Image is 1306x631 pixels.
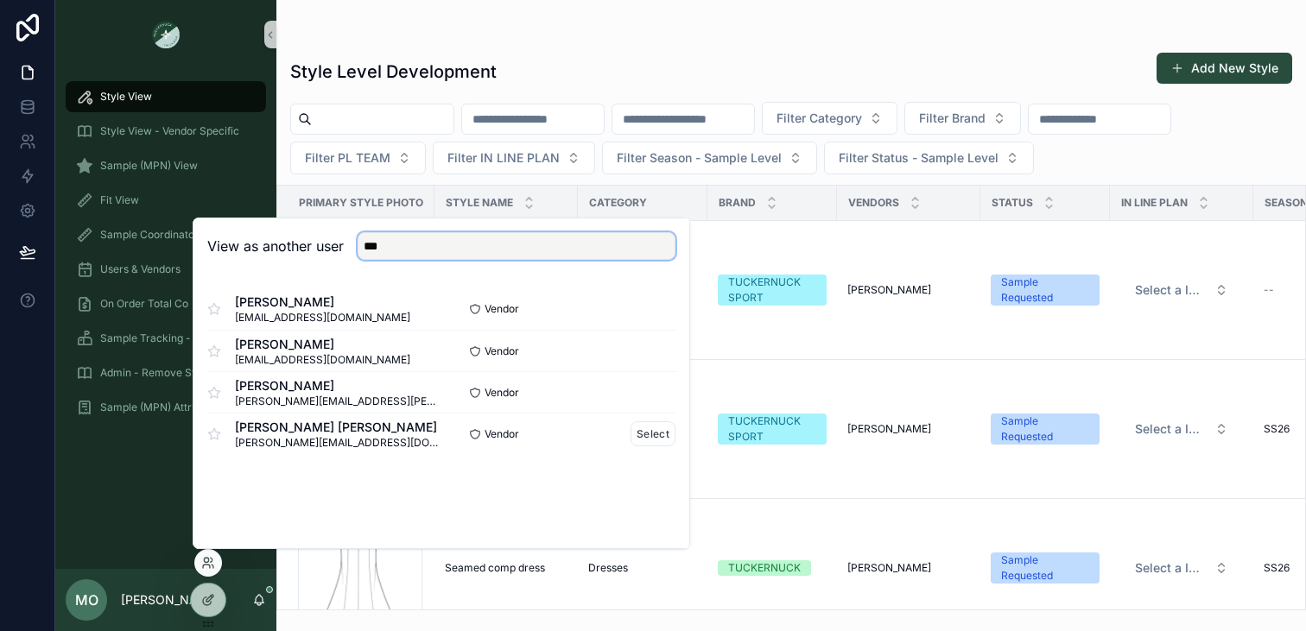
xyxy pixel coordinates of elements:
[299,196,423,210] span: Primary Style Photo
[919,110,986,127] span: Filter Brand
[1121,274,1242,306] button: Select Button
[1121,552,1242,584] button: Select Button
[235,353,410,367] span: [EMAIL_ADDRESS][DOMAIN_NAME]
[991,274,1100,306] a: Sample Requested
[839,149,999,167] span: Filter Status - Sample Level
[207,236,344,256] h2: View as another user
[617,149,782,167] span: Filter Season - Sample Level
[848,196,899,210] span: Vendors
[1001,552,1089,584] div: Sample Requested
[847,422,970,436] a: [PERSON_NAME]
[235,377,441,394] span: [PERSON_NAME]
[1001,274,1089,306] div: Sample Requested
[762,102,897,135] button: Select Button
[847,561,931,575] span: [PERSON_NAME]
[847,283,970,297] a: [PERSON_NAME]
[66,357,266,388] a: Admin - Remove Style
[100,193,139,207] span: Fit View
[66,288,266,319] a: On Order Total Co
[100,124,239,138] span: Style View - Vendor Specific
[588,561,628,575] span: Dresses
[446,196,513,210] span: Style Name
[152,21,180,48] img: App logo
[728,274,816,306] div: TUCKERNUCK SPORT
[235,311,410,325] span: [EMAIL_ADDRESS][DOMAIN_NAME]
[55,69,276,445] div: scrollable content
[485,302,519,316] span: Vendor
[290,142,426,174] button: Select Button
[235,293,410,311] span: [PERSON_NAME]
[1264,561,1290,575] span: SS26
[235,419,441,436] span: [PERSON_NAME] [PERSON_NAME]
[847,422,931,436] span: [PERSON_NAME]
[66,116,266,147] a: Style View - Vendor Specific
[718,560,827,576] a: TUCKERNUCK
[718,413,827,445] a: TUCKERNUCK SPORT
[121,591,220,609] p: [PERSON_NAME]
[777,110,862,127] span: Filter Category
[1120,413,1243,445] a: Select Button
[1121,196,1188,210] span: IN LINE PLAN
[1120,274,1243,306] a: Select Button
[290,60,497,84] h1: Style Level Development
[66,150,266,181] a: Sample (MPN) View
[100,366,210,380] span: Admin - Remove Style
[1157,53,1292,84] button: Add New Style
[100,297,188,311] span: On Order Total Co
[100,401,243,414] span: Sample (MPN) Attribute View
[100,262,181,276] span: Users & Vendors
[904,102,1021,135] button: Select Button
[991,413,1100,445] a: Sample Requested
[1135,559,1208,577] span: Select a IN LINE PLAN
[235,394,441,408] span: [PERSON_NAME][EMAIL_ADDRESS][PERSON_NAME][DOMAIN_NAME]
[235,436,441,450] span: [PERSON_NAME][EMAIL_ADDRESS][DOMAIN_NAME]
[1264,283,1274,297] span: --
[100,228,225,242] span: Sample Coordinator View
[100,90,152,104] span: Style View
[1120,552,1243,584] a: Select Button
[991,552,1100,584] a: Sample Requested
[847,283,931,297] span: [PERSON_NAME]
[1264,422,1290,436] span: SS26
[824,142,1034,174] button: Select Button
[1135,420,1208,438] span: Select a IN LINE PLAN
[1121,413,1242,445] button: Select Button
[728,560,801,576] div: TUCKERNUCK
[588,561,697,575] a: Dresses
[75,590,98,610] span: MO
[719,196,756,210] span: Brand
[445,561,545,575] span: Seamed comp dress
[992,196,1033,210] span: Status
[66,81,266,112] a: Style View
[100,331,231,345] span: Sample Tracking - Internal
[447,149,560,167] span: Filter IN LINE PLAN
[485,344,519,358] span: Vendor
[728,413,816,445] div: TUCKERNUCK SPORT
[66,219,266,250] a: Sample Coordinator View
[718,274,827,306] a: TUCKERNUCK SPORT
[305,149,390,167] span: Filter PL TEAM
[66,185,266,216] a: Fit View
[847,561,970,575] a: [PERSON_NAME]
[602,142,817,174] button: Select Button
[66,323,266,354] a: Sample Tracking - Internal
[433,142,595,174] button: Select Button
[631,421,675,446] button: Select
[100,159,198,173] span: Sample (MPN) View
[66,392,266,423] a: Sample (MPN) Attribute View
[1001,413,1089,445] div: Sample Requested
[235,336,410,353] span: [PERSON_NAME]
[445,561,567,575] a: Seamed comp dress
[485,386,519,400] span: Vendor
[589,196,647,210] span: Category
[485,427,519,441] span: Vendor
[66,254,266,285] a: Users & Vendors
[1135,281,1208,299] span: Select a IN LINE PLAN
